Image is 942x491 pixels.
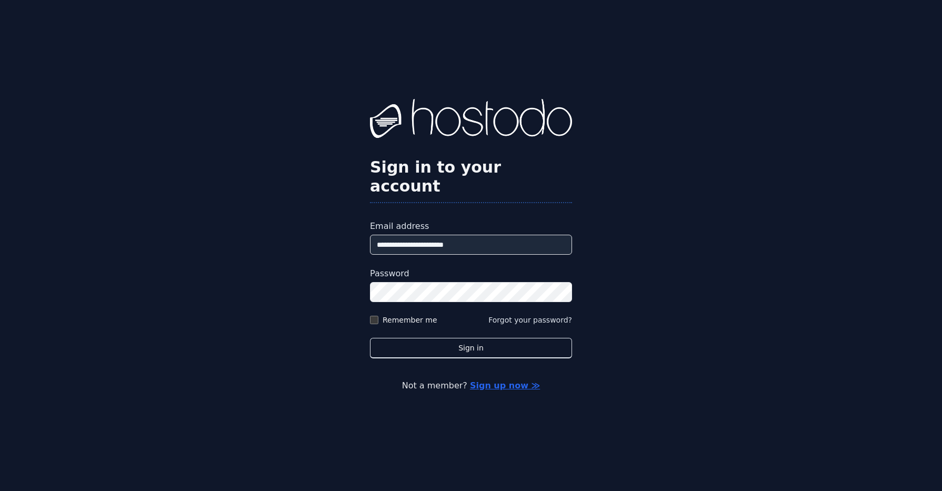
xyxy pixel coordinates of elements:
[370,338,572,358] button: Sign in
[488,315,572,325] button: Forgot your password?
[370,99,572,141] img: Hostodo
[470,380,540,390] a: Sign up now ≫
[370,158,572,196] h2: Sign in to your account
[383,315,437,325] label: Remember me
[370,220,572,233] label: Email address
[51,379,891,392] p: Not a member?
[370,267,572,280] label: Password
